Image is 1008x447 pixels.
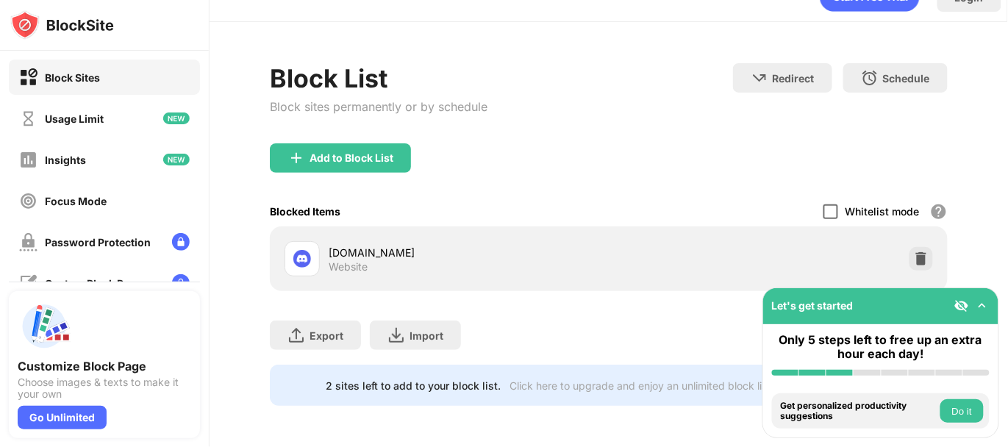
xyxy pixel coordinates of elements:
[19,192,37,210] img: focus-off.svg
[940,399,984,423] button: Do it
[19,151,37,169] img: insights-off.svg
[18,359,191,373] div: Customize Block Page
[772,333,990,361] div: Only 5 steps left to free up an extra hour each day!
[45,277,142,290] div: Custom Block Page
[846,205,920,218] div: Whitelist mode
[510,379,773,392] div: Click here to upgrade and enjoy an unlimited block list.
[172,233,190,251] img: lock-menu.svg
[326,379,501,392] div: 2 sites left to add to your block list.
[883,72,930,85] div: Schedule
[18,300,71,353] img: push-custom-page.svg
[773,72,815,85] div: Redirect
[45,154,86,166] div: Insights
[18,376,191,400] div: Choose images & texts to make it your own
[781,401,937,422] div: Get personalized productivity suggestions
[19,233,37,251] img: password-protection-off.svg
[45,112,104,125] div: Usage Limit
[45,195,107,207] div: Focus Mode
[172,274,190,292] img: lock-menu.svg
[19,274,37,293] img: customize-block-page-off.svg
[329,260,368,273] div: Website
[310,152,393,164] div: Add to Block List
[19,110,37,128] img: time-usage-off.svg
[45,71,100,84] div: Block Sites
[310,329,343,342] div: Export
[45,236,151,248] div: Password Protection
[410,329,443,342] div: Import
[329,245,609,260] div: [DOMAIN_NAME]
[293,250,311,268] img: favicons
[270,63,487,93] div: Block List
[270,205,340,218] div: Blocked Items
[18,406,107,429] div: Go Unlimited
[772,299,854,312] div: Let's get started
[10,10,114,40] img: logo-blocksite.svg
[954,298,969,313] img: eye-not-visible.svg
[163,154,190,165] img: new-icon.svg
[19,68,37,87] img: block-on.svg
[270,99,487,114] div: Block sites permanently or by schedule
[163,112,190,124] img: new-icon.svg
[975,298,990,313] img: omni-setup-toggle.svg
